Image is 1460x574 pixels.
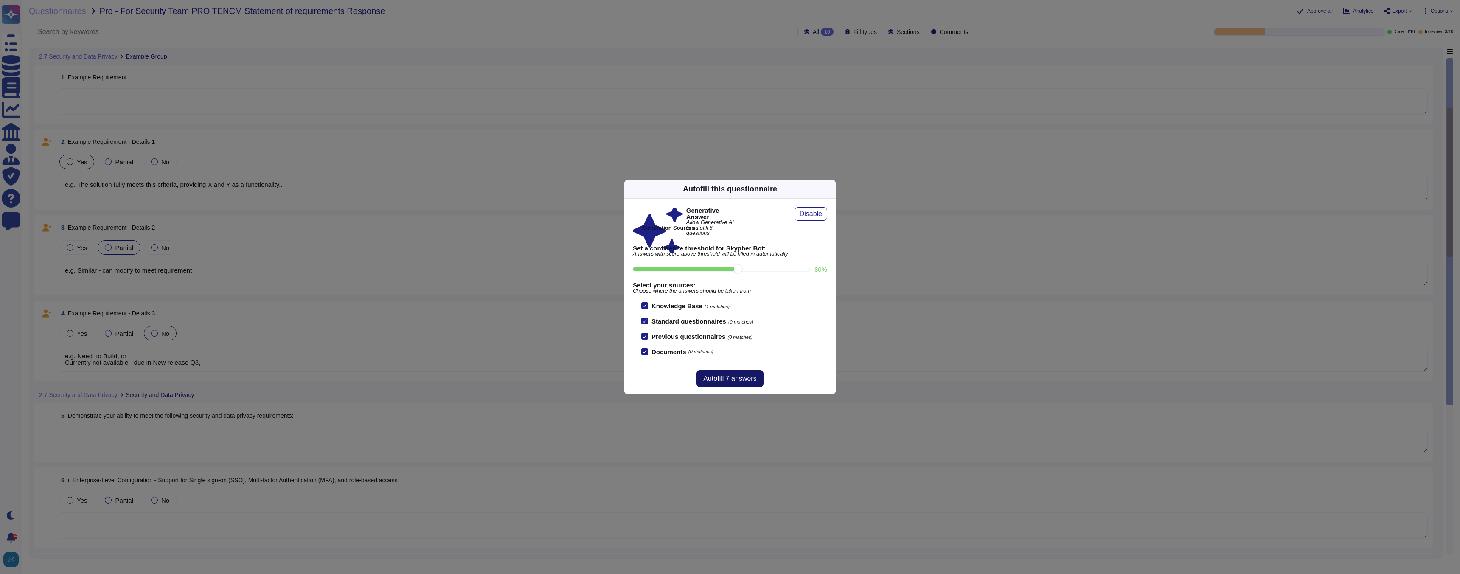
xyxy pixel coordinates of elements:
span: Answers with score above threshold will be filled in automatically [633,251,827,257]
b: Previous questionnaires [651,333,725,340]
b: Documents [651,349,686,355]
button: Autofill 7 answers [696,370,763,387]
b: Select your sources: [633,282,827,288]
div: Autofill this questionnaire [683,183,777,195]
b: Generation Sources : [643,225,698,231]
span: (0 matches) [727,335,752,340]
span: (1 matches) [705,304,730,309]
span: Allow Generative AI to autofill 6 questions [686,220,736,236]
span: (0 matches) [688,349,713,354]
span: Choose where the answers should be taken from [633,288,827,294]
b: Standard questionnaires [651,318,726,325]
b: Set a confidence threshold for Skypher Bot: [633,245,827,251]
span: (0 matches) [728,319,753,324]
span: Disable [800,211,822,217]
b: Generative Answer [686,207,736,220]
label: 80 % [814,266,827,273]
span: Autofill 7 answers [703,375,756,382]
b: Knowledge Base [651,302,702,310]
button: Disable [795,207,827,221]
